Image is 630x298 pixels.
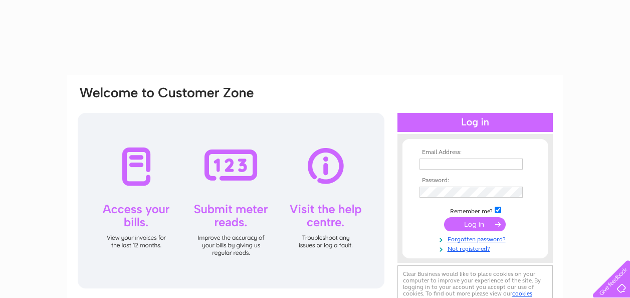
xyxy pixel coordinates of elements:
[417,149,533,156] th: Email Address:
[417,177,533,184] th: Password:
[419,234,533,243] a: Forgotten password?
[444,217,506,231] input: Submit
[417,205,533,215] td: Remember me?
[419,243,533,253] a: Not registered?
